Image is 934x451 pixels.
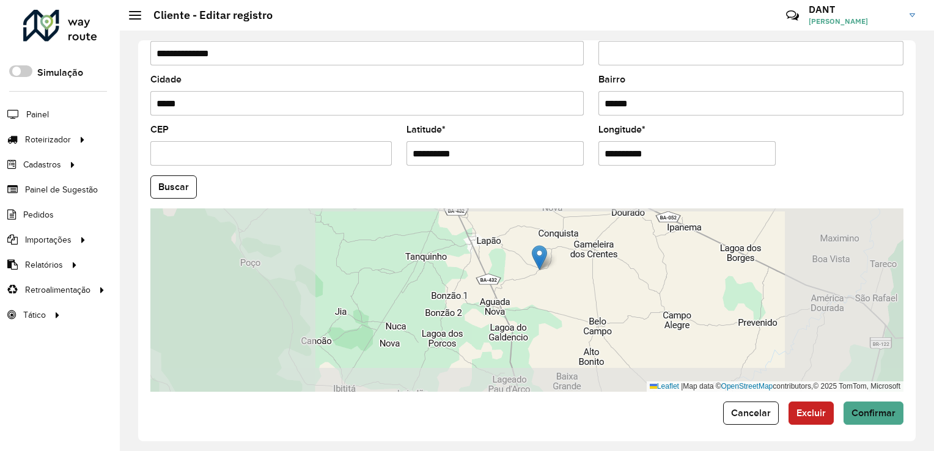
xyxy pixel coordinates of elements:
span: Cadastros [23,158,61,171]
a: OpenStreetMap [721,382,773,391]
label: Bairro [598,72,625,87]
button: Excluir [789,402,834,425]
img: Marker [532,245,547,270]
button: Confirmar [844,402,903,425]
span: Painel de Sugestão [25,183,98,196]
span: Cancelar [731,408,771,418]
span: Pedidos [23,208,54,221]
label: CEP [150,122,169,137]
button: Cancelar [723,402,779,425]
a: Leaflet [650,382,679,391]
span: Roteirizador [25,133,71,146]
span: Relatórios [25,258,63,271]
button: Buscar [150,175,197,199]
span: Excluir [796,408,826,418]
span: Tático [23,309,46,321]
span: Retroalimentação [25,284,90,296]
span: Painel [26,108,49,121]
h2: Cliente - Editar registro [141,9,273,22]
h3: DANT [809,4,900,15]
span: Importações [25,233,72,246]
label: Cidade [150,72,182,87]
label: Simulação [37,65,83,80]
label: Longitude [598,122,645,137]
label: Latitude [406,122,446,137]
a: Contato Rápido [779,2,806,29]
span: | [681,382,683,391]
span: Confirmar [851,408,895,418]
span: [PERSON_NAME] [809,16,900,27]
div: Map data © contributors,© 2025 TomTom, Microsoft [647,381,903,392]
